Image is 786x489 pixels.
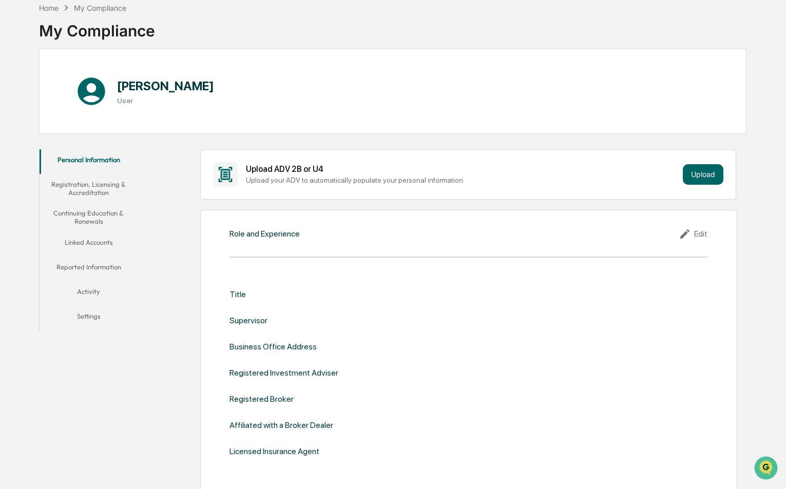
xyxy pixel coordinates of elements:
[10,150,18,158] div: 🔎
[10,79,29,97] img: 1746055101610-c473b297-6a78-478c-a979-82029cc54cd1
[229,342,317,351] div: Business Office Address
[229,394,294,404] div: Registered Broker
[72,173,124,182] a: Powered byPylon
[40,149,138,330] div: secondary tabs example
[74,130,83,139] div: 🗄️
[85,129,127,140] span: Attestations
[40,306,138,330] button: Settings
[246,176,679,184] div: Upload your ADV to automatically populate your personal information.
[10,22,187,38] p: How can we help?
[229,316,267,325] div: Supervisor
[74,4,126,12] div: My Compliance
[21,129,66,140] span: Preclearance
[229,446,319,456] div: Licensed Insurance Agent
[117,79,214,93] h1: [PERSON_NAME]
[39,13,155,40] div: My Compliance
[753,455,781,483] iframe: Open customer support
[246,164,679,174] div: Upload ADV 2B or U4
[117,96,214,105] h3: User
[175,82,187,94] button: Start new chat
[27,47,169,57] input: Clear
[10,130,18,139] div: 🖐️
[35,79,168,89] div: Start new chat
[6,125,70,144] a: 🖐️Preclearance
[39,4,59,12] div: Home
[40,149,138,174] button: Personal Information
[40,174,138,203] button: Registration, Licensing & Accreditation
[35,89,130,97] div: We're available if you need us!
[40,203,138,232] button: Continuing Education & Renewals
[40,281,138,306] button: Activity
[21,149,65,159] span: Data Lookup
[229,289,246,299] div: Title
[229,420,333,430] div: Affiliated with a Broker Dealer
[102,174,124,182] span: Pylon
[683,164,723,185] button: Upload
[6,145,69,163] a: 🔎Data Lookup
[229,368,338,378] div: Registered Investment Adviser
[679,228,707,240] div: Edit
[40,232,138,257] button: Linked Accounts
[229,229,300,239] div: Role and Experience
[70,125,131,144] a: 🗄️Attestations
[40,257,138,281] button: Reported Information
